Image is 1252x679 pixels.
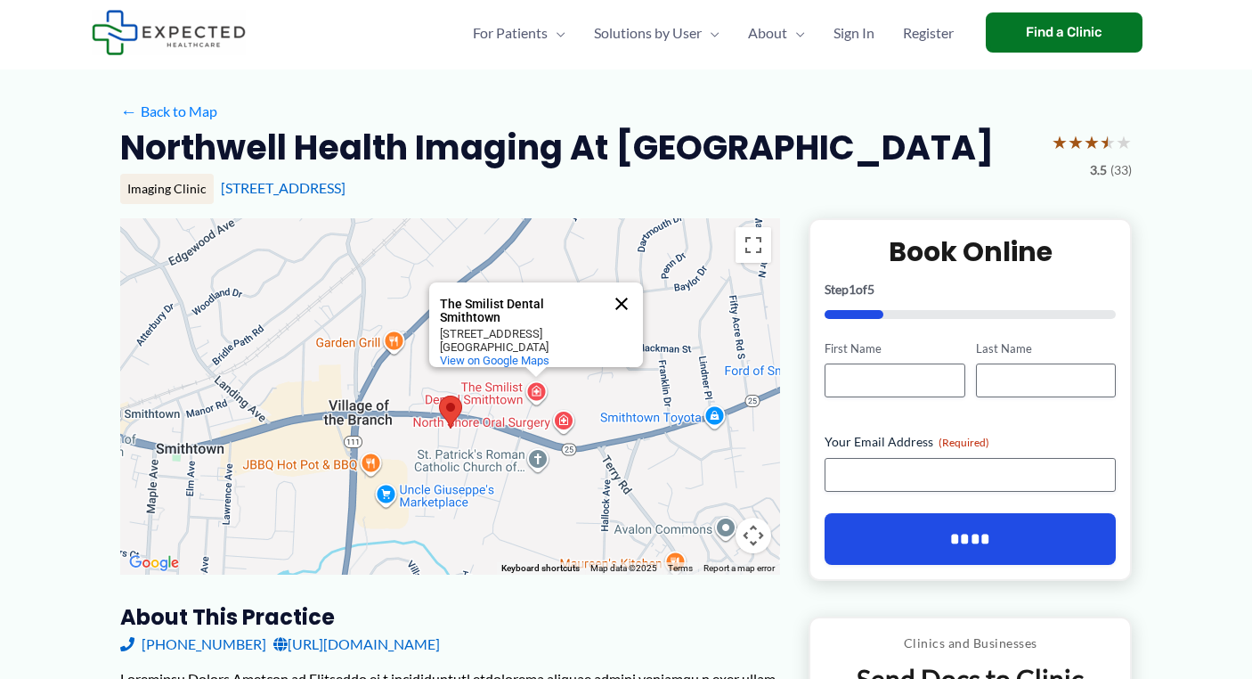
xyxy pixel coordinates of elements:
[889,2,968,64] a: Register
[824,632,1117,655] p: Clinics and Businesses
[440,327,600,340] div: [STREET_ADDRESS]
[429,282,643,367] div: The Smilist Dental Smithtown
[825,283,1116,296] p: Step of
[976,340,1116,357] label: Last Name
[825,433,1116,451] label: Your Email Address
[1084,126,1100,159] span: ★
[440,298,600,324] div: The Smilist Dental Smithtown
[736,518,771,553] button: Map camera controls
[1116,126,1132,159] span: ★
[273,631,440,658] a: [URL][DOMAIN_NAME]
[92,10,246,55] img: Expected Healthcare Logo - side, dark font, small
[736,227,771,263] button: Toggle fullscreen view
[459,2,968,64] nav: Primary Site Navigation
[867,282,874,297] span: 5
[440,354,549,367] a: View on Google Maps
[1090,159,1107,182] span: 3.5
[825,234,1116,269] h2: Book Online
[833,2,874,64] span: Sign In
[125,552,183,575] img: Google
[734,2,819,64] a: AboutMenu Toggle
[849,282,856,297] span: 1
[1100,126,1116,159] span: ★
[819,2,889,64] a: Sign In
[903,2,954,64] span: Register
[600,282,643,325] button: Close
[440,340,600,354] div: [GEOGRAPHIC_DATA]
[986,12,1142,53] a: Find a Clinic
[548,2,565,64] span: Menu Toggle
[120,603,780,631] h3: About this practice
[825,340,964,357] label: First Name
[459,2,580,64] a: For PatientsMenu Toggle
[120,631,266,658] a: [PHONE_NUMBER]
[787,2,805,64] span: Menu Toggle
[702,2,719,64] span: Menu Toggle
[120,98,217,125] a: ←Back to Map
[1068,126,1084,159] span: ★
[473,2,548,64] span: For Patients
[594,2,702,64] span: Solutions by User
[1110,159,1132,182] span: (33)
[120,126,994,169] h2: Northwell Health Imaging at [GEOGRAPHIC_DATA]
[703,563,775,573] a: Report a map error
[590,563,657,573] span: Map data ©2025
[1052,126,1068,159] span: ★
[580,2,734,64] a: Solutions by UserMenu Toggle
[939,436,989,449] span: (Required)
[125,552,183,575] a: Open this area in Google Maps (opens a new window)
[221,179,346,196] a: [STREET_ADDRESS]
[120,174,214,204] div: Imaging Clinic
[748,2,787,64] span: About
[120,102,137,119] span: ←
[501,562,580,575] button: Keyboard shortcuts
[668,563,693,573] a: Terms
